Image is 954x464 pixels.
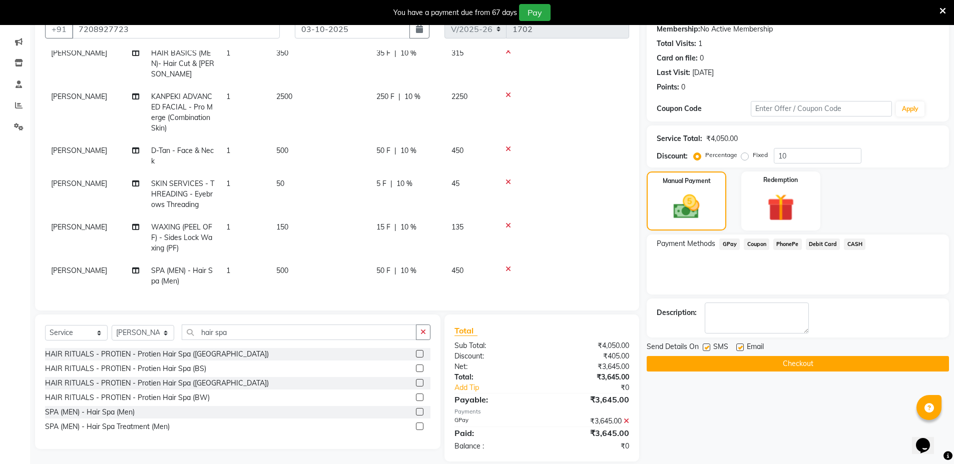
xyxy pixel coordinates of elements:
[390,178,392,189] span: |
[753,150,768,159] label: Fixed
[558,382,637,393] div: ₹0
[394,145,396,156] span: |
[698,38,702,49] div: 1
[700,53,704,63] div: 0
[657,238,715,249] span: Payment Methods
[447,372,542,382] div: Total:
[226,179,230,188] span: 1
[182,324,416,340] input: Search or Scan
[376,178,386,189] span: 5 F
[151,92,213,132] span: KANPEKI ADVANCED FACIAL - Pro Merge (Combination Skin)
[657,38,696,49] div: Total Visits:
[657,67,690,78] div: Last Visit:
[151,146,214,165] span: D-Tan - Face & Neck
[447,416,542,426] div: GPay
[806,238,840,250] span: Debit Card
[45,349,269,359] div: HAIR RITUALS - PROTIEN - Protien Hair Spa ([GEOGRAPHIC_DATA])
[51,48,107,57] span: [PERSON_NAME]
[276,266,288,275] span: 500
[896,101,924,116] button: Apply
[451,222,463,231] span: 135
[51,222,107,231] span: [PERSON_NAME]
[51,266,107,275] span: [PERSON_NAME]
[542,372,637,382] div: ₹3,645.00
[276,222,288,231] span: 150
[542,441,637,451] div: ₹0
[45,19,73,38] button: +91
[447,361,542,372] div: Net:
[398,91,400,102] span: |
[394,48,396,58] span: |
[447,441,542,451] div: Balance :
[51,146,107,155] span: [PERSON_NAME]
[542,351,637,361] div: ₹405.00
[226,222,230,231] span: 1
[447,351,542,361] div: Discount:
[751,101,892,116] input: Enter Offer / Coupon Code
[542,393,637,405] div: ₹3,645.00
[447,382,558,393] a: Add Tip
[713,341,728,354] span: SMS
[657,82,679,92] div: Points:
[773,238,802,250] span: PhonePe
[759,190,803,224] img: _gift.svg
[681,82,685,92] div: 0
[51,179,107,188] span: [PERSON_NAME]
[663,176,711,185] label: Manual Payment
[447,427,542,439] div: Paid:
[657,24,700,34] div: Membership:
[45,407,135,417] div: SPA (MEN) - Hair Spa (Men)
[276,179,284,188] span: 50
[376,48,390,58] span: 35 F
[276,48,288,57] span: 350
[400,48,416,58] span: 10 %
[451,92,467,101] span: 2250
[719,238,740,250] span: GPay
[226,266,230,275] span: 1
[45,363,206,374] div: HAIR RITUALS - PROTIEN - Protien Hair Spa (BS)
[376,91,394,102] span: 250 F
[451,266,463,275] span: 450
[451,48,463,57] span: 315
[519,4,551,21] button: Pay
[276,146,288,155] span: 500
[51,92,107,101] span: [PERSON_NAME]
[376,145,390,156] span: 50 F
[542,416,637,426] div: ₹3,645.00
[706,133,738,144] div: ₹4,050.00
[451,179,459,188] span: 45
[454,407,629,416] div: Payments
[276,92,292,101] span: 2500
[226,146,230,155] span: 1
[665,191,708,222] img: _cash.svg
[657,133,702,144] div: Service Total:
[912,424,944,454] iframe: chat widget
[151,266,213,285] span: SPA (MEN) - Hair Spa (Men)
[393,7,517,18] div: You have a payment due from 67 days
[151,222,212,252] span: WAXING (PEEL OFF) - Sides Lock Waxing (PF)
[226,48,230,57] span: 1
[400,222,416,232] span: 10 %
[454,325,478,336] span: Total
[657,103,751,114] div: Coupon Code
[542,361,637,372] div: ₹3,645.00
[657,24,939,34] div: No Active Membership
[542,427,637,439] div: ₹3,645.00
[542,340,637,351] div: ₹4,050.00
[400,265,416,276] span: 10 %
[844,238,865,250] span: CASH
[647,341,699,354] span: Send Details On
[657,151,688,161] div: Discount:
[447,393,542,405] div: Payable:
[226,92,230,101] span: 1
[705,150,737,159] label: Percentage
[447,340,542,351] div: Sub Total:
[376,222,390,232] span: 15 F
[45,421,170,432] div: SPA (MEN) - Hair Spa Treatment (Men)
[72,19,280,38] input: Search by Name/Mobile/Email/Code
[647,356,949,371] button: Checkout
[657,53,698,63] div: Card on file:
[744,238,769,250] span: Coupon
[394,222,396,232] span: |
[151,48,214,78] span: HAIR BASICS (MEN)- Hair Cut & [PERSON_NAME]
